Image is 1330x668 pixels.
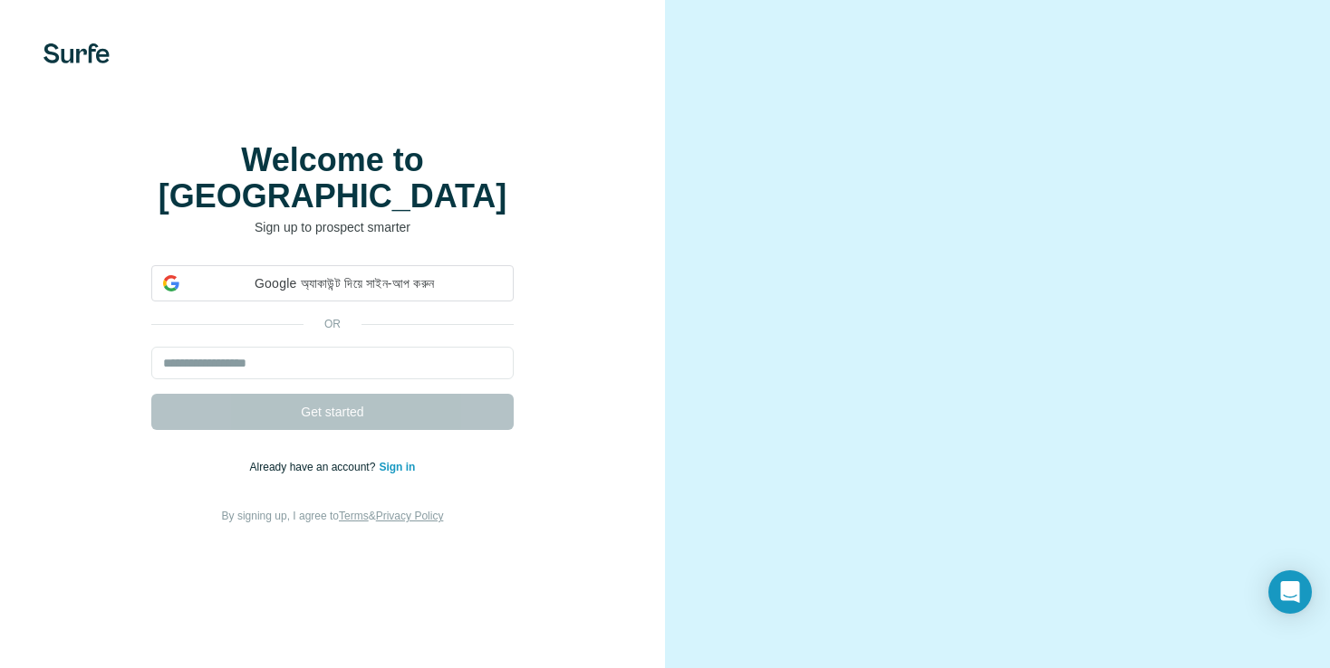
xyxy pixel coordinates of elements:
[379,461,415,473] a: Sign in
[187,274,502,293] span: Google অ্যাকাউন্ট দিয়ে সাইন-আপ করুন
[250,461,380,473] span: Already have an account?
[339,510,369,522] a: Terms
[376,510,444,522] a: Privacy Policy
[304,316,361,332] p: or
[151,265,514,301] div: Google অ্যাকাউন্ট দিয়ে সাইন-আপ করুন
[151,218,514,236] p: Sign up to prospect smarter
[43,43,110,63] img: Surfe's logo
[222,510,444,522] span: By signing up, I agree to &
[151,142,514,215] h1: Welcome to [GEOGRAPHIC_DATA]
[1268,570,1312,614] div: Open Intercom Messenger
